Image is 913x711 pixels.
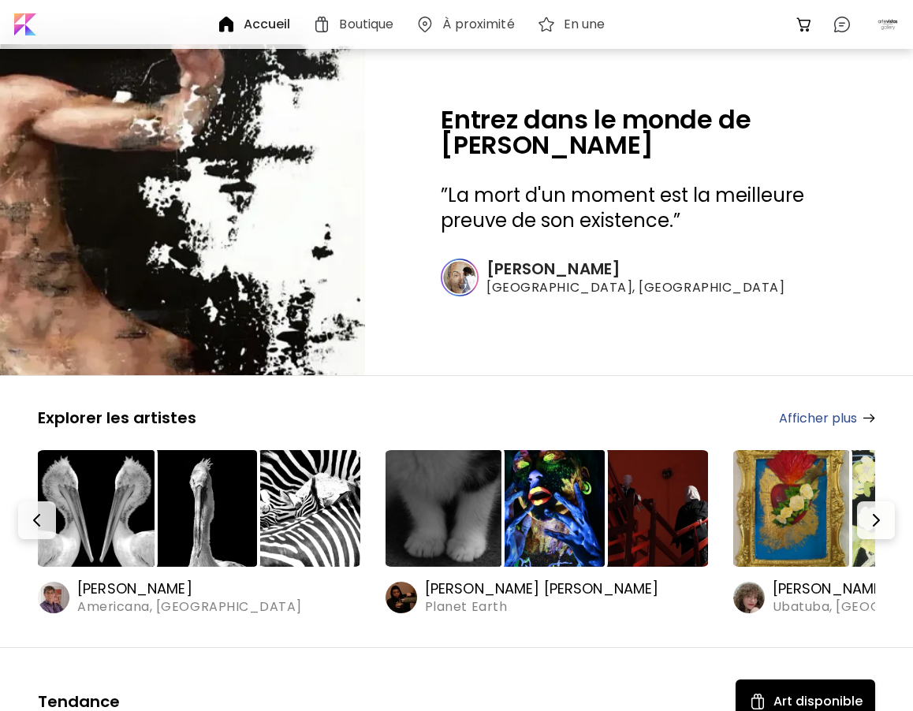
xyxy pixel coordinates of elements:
[564,18,606,31] h6: En une
[833,15,852,34] img: chatIcon
[416,15,520,34] a: À proximité
[441,183,837,233] h3: ” ”
[441,182,804,233] span: La mort d'un moment est la meilleure preuve de son existence.
[537,15,612,34] a: En une
[386,447,708,616] a: https://cdn.kaleido.art/CDN/Artwork/175859/Thumbnail/large.webp?updated=779434https://cdn.kaleido...
[425,598,659,616] span: Planet Earth
[141,450,258,567] img: https://cdn.kaleido.art/CDN/Artwork/175940/Thumbnail/medium.webp?updated=779903
[866,511,885,530] img: Next-button
[733,450,850,567] img: https://cdn.kaleido.art/CDN/Artwork/175993/Thumbnail/large.webp?updated=780215
[386,450,502,567] img: https://cdn.kaleido.art/CDN/Artwork/175859/Thumbnail/large.webp?updated=779434
[425,579,659,598] h6: [PERSON_NAME] [PERSON_NAME]
[748,692,767,711] img: Available Art
[28,511,47,530] img: Prev-button
[591,450,708,567] img: https://cdn.kaleido.art/CDN/Artwork/175812/Thumbnail/medium.webp?updated=779232
[488,450,605,567] img: https://cdn.kaleido.art/CDN/Artwork/175813/Thumbnail/medium.webp?updated=779235
[795,15,814,34] img: cart
[486,259,784,279] h6: [PERSON_NAME]
[779,408,875,428] a: Afficher plus
[244,450,360,567] img: https://cdn.kaleido.art/CDN/Artwork/175937/Thumbnail/medium.webp?updated=779887
[863,414,875,423] img: arrow-right
[486,279,784,296] span: [GEOGRAPHIC_DATA], [GEOGRAPHIC_DATA]
[18,501,56,539] button: Prev-button
[442,18,514,31] h6: À proximité
[77,579,302,598] h6: [PERSON_NAME]
[773,692,863,711] h5: Art disponible
[244,18,291,31] h6: Accueil
[312,15,400,34] a: Boutique
[38,450,155,567] img: https://cdn.kaleido.art/CDN/Artwork/175939/Thumbnail/large.webp?updated=779896
[857,501,895,539] button: Next-button
[217,15,297,34] a: Accueil
[441,259,837,296] a: [PERSON_NAME][GEOGRAPHIC_DATA], [GEOGRAPHIC_DATA]
[38,408,196,428] h5: Explorer les artistes
[441,107,837,158] h2: Entrez dans le monde de [PERSON_NAME]
[77,598,302,616] span: Americana, [GEOGRAPHIC_DATA]
[339,18,393,31] h6: Boutique
[38,447,360,616] a: https://cdn.kaleido.art/CDN/Artwork/175939/Thumbnail/large.webp?updated=779896https://cdn.kaleido...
